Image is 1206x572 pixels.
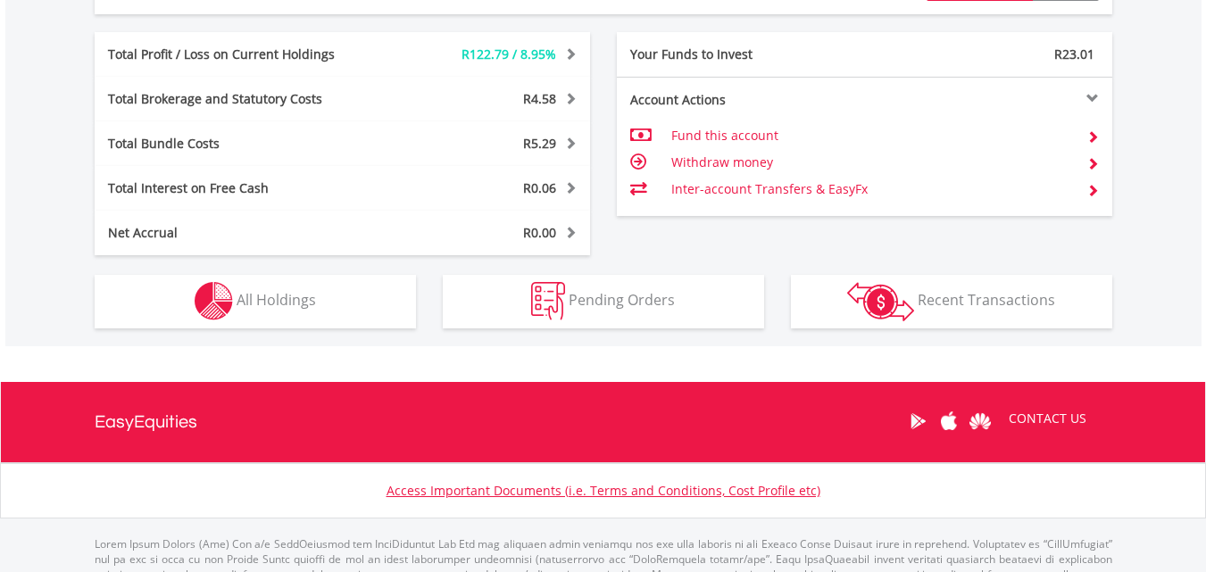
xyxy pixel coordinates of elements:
[95,135,384,153] div: Total Bundle Costs
[387,482,820,499] a: Access Important Documents (i.e. Terms and Conditions, Cost Profile etc)
[523,179,556,196] span: R0.06
[617,91,865,109] div: Account Actions
[996,394,1099,444] a: CONTACT US
[95,46,384,63] div: Total Profit / Loss on Current Holdings
[671,176,1072,203] td: Inter-account Transfers & EasyFx
[934,394,965,449] a: Apple
[523,90,556,107] span: R4.58
[237,290,316,310] span: All Holdings
[95,179,384,197] div: Total Interest on Free Cash
[95,90,384,108] div: Total Brokerage and Statutory Costs
[1054,46,1094,62] span: R23.01
[918,290,1055,310] span: Recent Transactions
[462,46,556,62] span: R122.79 / 8.95%
[95,382,197,462] a: EasyEquities
[902,394,934,449] a: Google Play
[847,282,914,321] img: transactions-zar-wht.png
[195,282,233,320] img: holdings-wht.png
[523,224,556,241] span: R0.00
[671,149,1072,176] td: Withdraw money
[95,275,416,328] button: All Holdings
[791,275,1112,328] button: Recent Transactions
[443,275,764,328] button: Pending Orders
[523,135,556,152] span: R5.29
[617,46,865,63] div: Your Funds to Invest
[531,282,565,320] img: pending_instructions-wht.png
[95,224,384,242] div: Net Accrual
[965,394,996,449] a: Huawei
[671,122,1072,149] td: Fund this account
[569,290,675,310] span: Pending Orders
